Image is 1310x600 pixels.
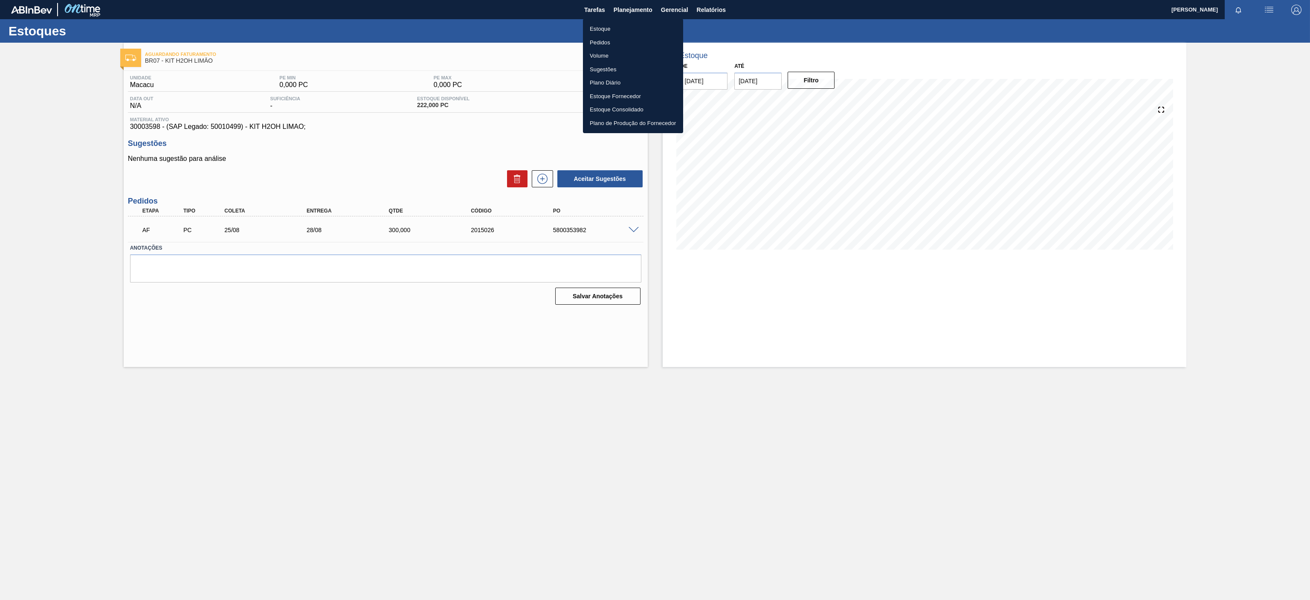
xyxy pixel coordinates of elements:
[583,90,683,103] a: Estoque Fornecedor
[583,103,683,117] a: Estoque Consolidado
[583,76,683,90] a: Plano Diário
[583,63,683,76] a: Sugestões
[583,36,683,50] a: Pedidos
[583,49,683,63] a: Volume
[583,22,683,36] a: Estoque
[583,117,683,130] a: Plano de Produção do Fornecedor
